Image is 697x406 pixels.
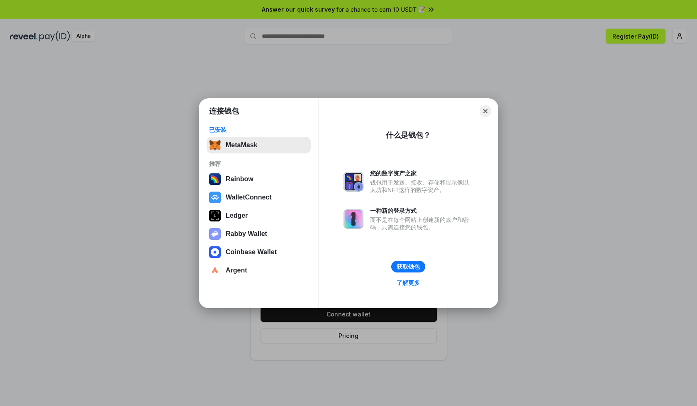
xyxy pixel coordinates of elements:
[207,189,311,206] button: WalletConnect
[370,170,473,177] div: 您的数字资产之家
[226,267,247,274] div: Argent
[226,230,267,238] div: Rabby Wallet
[344,172,363,192] img: svg+xml,%3Csvg%20xmlns%3D%22http%3A%2F%2Fwww.w3.org%2F2000%2Fsvg%22%20fill%3D%22none%22%20viewBox...
[344,209,363,229] img: svg+xml,%3Csvg%20xmlns%3D%22http%3A%2F%2Fwww.w3.org%2F2000%2Fsvg%22%20fill%3D%22none%22%20viewBox...
[226,141,257,149] div: MetaMask
[386,130,431,140] div: 什么是钱包？
[207,244,311,260] button: Coinbase Wallet
[226,212,248,219] div: Ledger
[209,139,221,151] img: svg+xml,%3Csvg%20fill%3D%22none%22%20height%3D%2233%22%20viewBox%3D%220%200%2035%2033%22%20width%...
[209,106,239,116] h1: 连接钱包
[370,216,473,231] div: 而不是在每个网站上创建新的账户和密码，只需连接您的钱包。
[209,160,308,168] div: 推荐
[209,265,221,276] img: svg+xml,%3Csvg%20width%3D%2228%22%20height%3D%2228%22%20viewBox%3D%220%200%2028%2028%22%20fill%3D...
[226,194,272,201] div: WalletConnect
[397,279,420,287] div: 了解更多
[209,173,221,185] img: svg+xml,%3Csvg%20width%3D%22120%22%20height%3D%22120%22%20viewBox%3D%220%200%20120%20120%22%20fil...
[226,175,253,183] div: Rainbow
[209,210,221,221] img: svg+xml,%3Csvg%20xmlns%3D%22http%3A%2F%2Fwww.w3.org%2F2000%2Fsvg%22%20width%3D%2228%22%20height%3...
[209,228,221,240] img: svg+xml,%3Csvg%20xmlns%3D%22http%3A%2F%2Fwww.w3.org%2F2000%2Fsvg%22%20fill%3D%22none%22%20viewBox...
[392,277,425,288] a: 了解更多
[207,171,311,187] button: Rainbow
[209,126,308,134] div: 已安装
[480,105,491,117] button: Close
[226,248,277,256] div: Coinbase Wallet
[207,137,311,153] button: MetaMask
[207,262,311,279] button: Argent
[207,226,311,242] button: Rabby Wallet
[207,207,311,224] button: Ledger
[397,263,420,270] div: 获取钱包
[209,246,221,258] img: svg+xml,%3Csvg%20width%3D%2228%22%20height%3D%2228%22%20viewBox%3D%220%200%2028%2028%22%20fill%3D...
[391,261,425,272] button: 获取钱包
[370,179,473,194] div: 钱包用于发送、接收、存储和显示像以太坊和NFT这样的数字资产。
[370,207,473,214] div: 一种新的登录方式
[209,192,221,203] img: svg+xml,%3Csvg%20width%3D%2228%22%20height%3D%2228%22%20viewBox%3D%220%200%2028%2028%22%20fill%3D...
